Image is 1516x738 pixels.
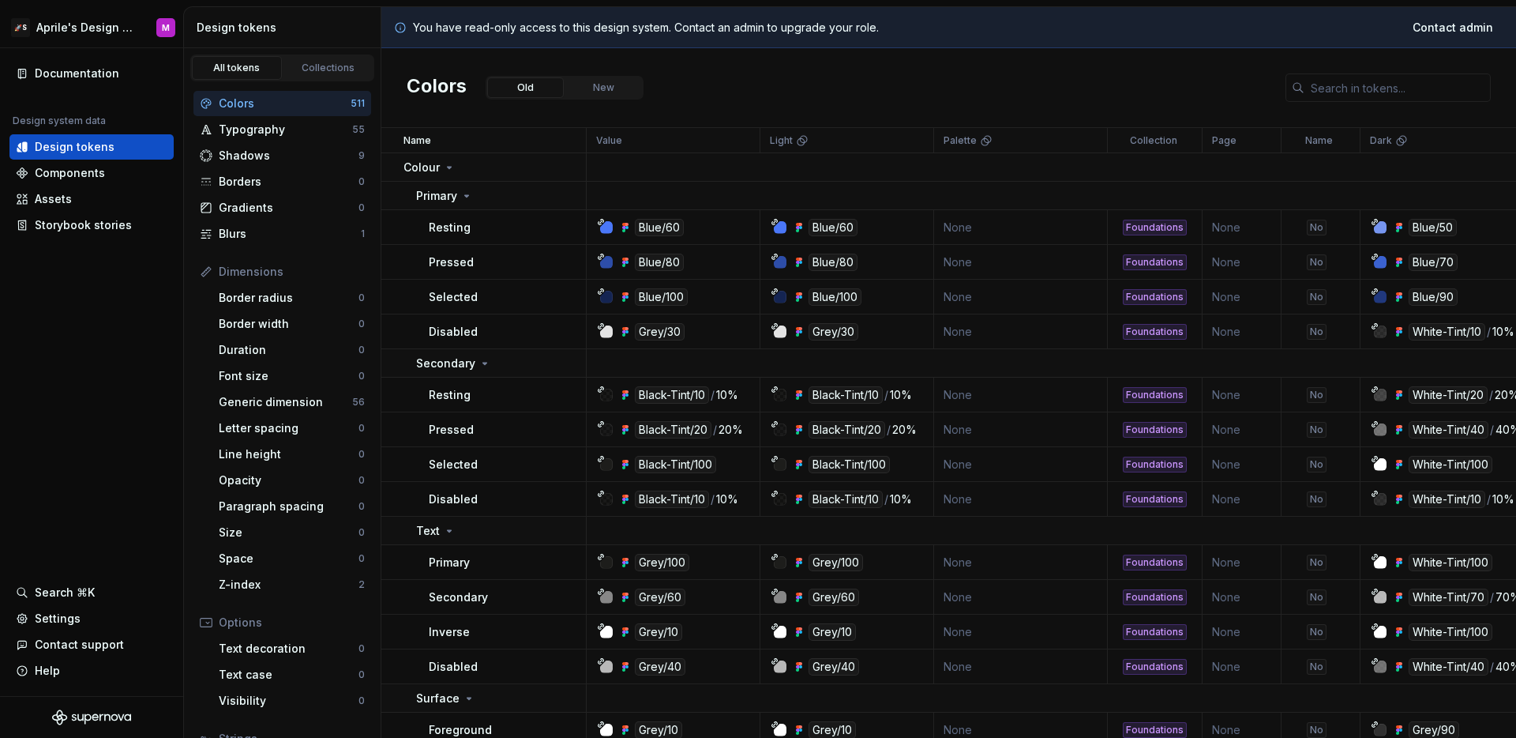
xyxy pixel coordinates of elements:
[35,66,119,81] div: Documentation
[1203,580,1281,615] td: None
[1487,491,1491,508] div: /
[358,474,365,487] div: 0
[1307,422,1326,438] div: No
[635,219,684,236] div: Blue/60
[219,499,358,514] div: Paragraph spacing
[1305,134,1333,147] p: Name
[1492,323,1514,341] div: 10%
[1413,20,1493,36] span: Contact admin
[809,456,890,473] div: Black-Tint/100
[212,311,371,337] a: Border width0
[934,482,1108,517] td: None
[219,96,351,111] div: Colors
[9,632,174,657] button: Contact support
[9,658,174,683] button: Help
[1123,220,1187,235] div: Foundations
[934,378,1108,412] td: None
[352,396,365,409] div: 56
[1123,324,1187,340] div: Foundations
[416,188,457,204] p: Primary
[1203,447,1281,482] td: None
[1409,491,1485,508] div: White-Tint/10
[219,226,361,242] div: Blurs
[351,97,365,110] div: 511
[1203,378,1281,412] td: None
[193,143,371,168] a: Shadows9
[358,526,365,539] div: 0
[361,228,365,240] div: 1
[1490,589,1494,606] div: /
[1123,491,1187,507] div: Foundations
[934,280,1108,314] td: None
[52,710,131,725] svg: Supernova Logo
[358,422,365,435] div: 0
[1203,650,1281,684] td: None
[635,456,716,473] div: Black-Tint/100
[1203,210,1281,245] td: None
[3,10,180,44] button: 🚀SAprile's Design SystemM
[219,551,358,567] div: Space
[429,422,474,438] p: Pressed
[9,61,174,86] a: Documentation
[1409,589,1488,606] div: White-Tint/70
[1409,288,1458,306] div: Blue/90
[809,589,859,606] div: Grey/60
[1487,323,1491,341] div: /
[1203,245,1281,280] td: None
[219,174,358,190] div: Borders
[219,693,358,709] div: Visibility
[934,210,1108,245] td: None
[9,160,174,186] a: Components
[1307,324,1326,340] div: No
[358,344,365,356] div: 0
[193,221,371,247] a: Blurs1
[713,421,717,439] div: /
[809,491,883,508] div: Black-Tint/10
[358,695,365,707] div: 0
[429,220,471,235] p: Resting
[219,342,358,358] div: Duration
[9,580,174,605] button: Search ⌘K
[1409,323,1485,341] div: White-Tint/10
[1123,289,1187,305] div: Foundations
[289,62,368,74] div: Collections
[635,386,709,404] div: Black-Tint/10
[1123,457,1187,473] div: Foundations
[35,139,114,155] div: Design tokens
[429,289,478,305] p: Selected
[1307,491,1326,507] div: No
[1307,722,1326,738] div: No
[1489,386,1493,404] div: /
[1123,422,1187,438] div: Foundations
[212,468,371,493] a: Opacity0
[1203,482,1281,517] td: None
[635,658,685,676] div: Grey/40
[1130,134,1177,147] p: Collection
[416,691,460,706] p: Surface
[934,314,1108,349] td: None
[35,217,132,233] div: Storybook stories
[635,323,685,341] div: Grey/30
[1409,658,1488,676] div: White-Tint/40
[934,245,1108,280] td: None
[429,324,478,340] p: Disabled
[1307,289,1326,305] div: No
[193,117,371,142] a: Typography55
[403,160,440,175] p: Colour
[1307,220,1326,235] div: No
[212,416,371,441] a: Letter spacing0
[358,318,365,330] div: 0
[11,18,30,37] div: 🚀S
[892,421,917,439] div: 20%
[219,122,352,137] div: Typography
[809,386,883,404] div: Black-Tint/10
[429,254,474,270] p: Pressed
[212,662,371,687] a: Text case0
[429,555,470,570] p: Primary
[358,292,365,304] div: 0
[212,572,371,597] a: Z-index2
[809,323,858,341] div: Grey/30
[358,201,365,214] div: 0
[358,149,365,162] div: 9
